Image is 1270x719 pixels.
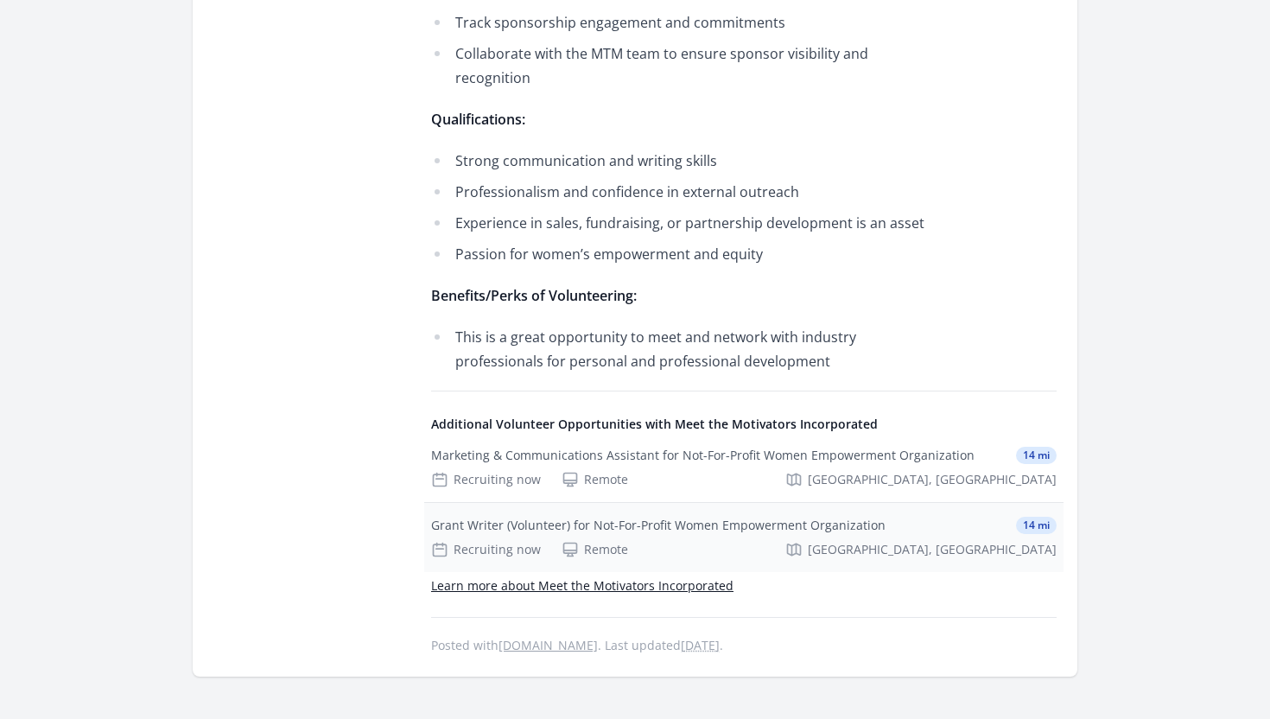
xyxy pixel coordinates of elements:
span: 14 mi [1016,447,1057,464]
div: Grant Writer (Volunteer) for Not-For-Profit Women Empowerment Organization [431,517,886,534]
span: 14 mi [1016,517,1057,534]
span: [GEOGRAPHIC_DATA], [GEOGRAPHIC_DATA] [808,541,1057,558]
li: Strong communication and writing skills [431,149,937,173]
div: Remote [562,541,628,558]
div: Recruiting now [431,541,541,558]
div: Remote [562,471,628,488]
p: Posted with . Last updated . [431,639,1057,652]
span: [GEOGRAPHIC_DATA], [GEOGRAPHIC_DATA] [808,471,1057,488]
a: [DOMAIN_NAME] [498,637,598,653]
abbr: Fri, Jun 6, 2025 6:00 PM [681,637,720,653]
li: This is a great opportunity to meet and network with industry professionals for personal and prof... [431,325,937,373]
li: Professionalism and confidence in external outreach [431,180,937,204]
a: Learn more about Meet the Motivators Incorporated [431,577,733,594]
li: Collaborate with the MTM team to ensure sponsor visibility and recognition [431,41,937,90]
li: Passion for women’s empowerment and equity [431,242,937,266]
div: Marketing & Communications Assistant for Not-For-Profit Women Empowerment Organization [431,447,975,464]
a: Grant Writer (Volunteer) for Not-For-Profit Women Empowerment Organization 14 mi Recruiting now R... [424,503,1064,572]
li: Track sponsorship engagement and commitments [431,10,937,35]
div: Recruiting now [431,471,541,488]
strong: Qualifications: [431,110,525,129]
strong: Benefits/Perks of Volunteering: [431,286,637,305]
li: Experience in sales, fundraising, or partnership development is an asset [431,211,937,235]
h4: Additional Volunteer Opportunities with Meet the Motivators Incorporated [431,416,1057,433]
a: Marketing & Communications Assistant for Not-For-Profit Women Empowerment Organization 14 mi Recr... [424,433,1064,502]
